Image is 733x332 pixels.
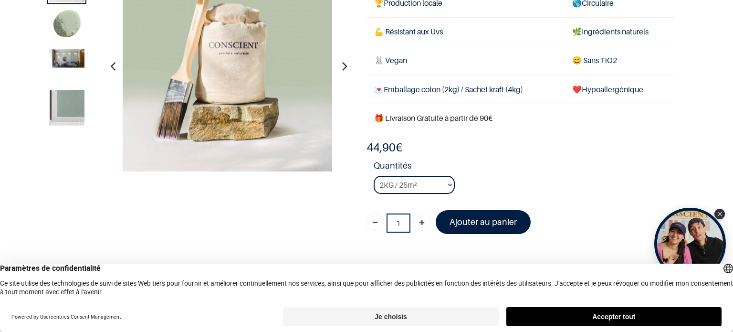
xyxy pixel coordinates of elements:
img: Product image [49,49,84,67]
a: Ajouter [413,214,430,231]
font: 🎁 Livraison Gratuite à partir de 90€ [374,113,492,123]
span: 🌿 [572,27,582,36]
span: 💪 Résistant aux Uvs [374,27,443,36]
div: Close Tolstoy widget [714,209,725,219]
span: 44,90 [366,140,396,154]
img: Product image [49,90,84,125]
span: 💌 [374,85,384,94]
div: Open Tolstoy [654,208,726,279]
div: Tolstoy bubble widget [654,208,726,279]
td: Ingrédients naturels [565,18,675,46]
td: Emballage coton (2kg) / Sachet kraft (4kg) [366,75,565,104]
td: ans TiO2 [565,46,675,75]
div: Open Tolstoy widget [654,208,726,279]
td: ❤️Hypoallergénique [565,75,675,104]
font: Ajouter au panier [450,217,517,227]
strong: Quantités [374,159,675,176]
b: € [366,140,402,154]
a: Supprimer [366,214,384,231]
img: Product image [49,8,84,43]
a: Ajouter au panier [436,210,531,234]
span: 😄 S [572,55,587,65]
span: 🐰 Vegan [374,55,407,65]
button: Open chat widget [8,8,37,37]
